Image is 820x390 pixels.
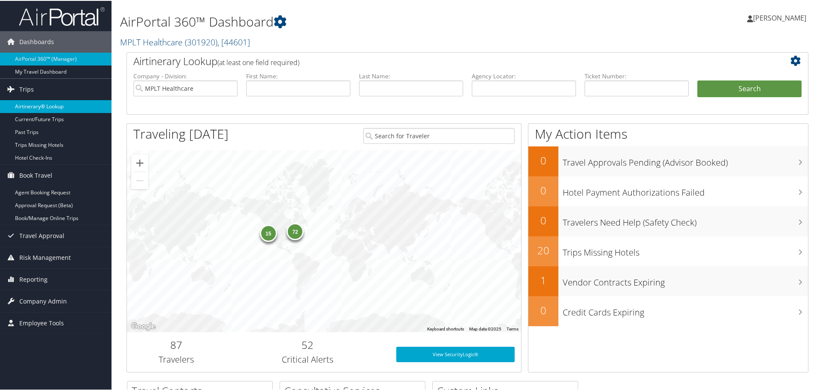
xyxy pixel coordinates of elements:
[217,36,250,47] span: , [ 44601 ]
[286,222,304,239] div: 72
[528,302,558,317] h2: 0
[133,353,219,365] h3: Travelers
[133,71,238,80] label: Company - Division:
[131,154,148,171] button: Zoom in
[133,337,219,351] h2: 87
[19,30,54,52] span: Dashboards
[232,353,383,365] h3: Critical Alerts
[19,224,64,246] span: Travel Approval
[259,223,277,241] div: 15
[19,312,64,333] span: Employee Tools
[19,78,34,99] span: Trips
[396,346,515,361] a: View SecurityLogic®
[528,272,558,287] h2: 1
[246,71,350,80] label: First Name:
[19,164,52,185] span: Book Travel
[563,211,808,228] h3: Travelers Need Help (Safety Check)
[563,271,808,288] h3: Vendor Contracts Expiring
[528,124,808,142] h1: My Action Items
[232,337,383,351] h2: 52
[472,71,576,80] label: Agency Locator:
[133,124,229,142] h1: Traveling [DATE]
[129,320,157,331] img: Google
[528,295,808,325] a: 0Credit Cards Expiring
[469,326,501,330] span: Map data ©2025
[363,127,515,143] input: Search for Traveler
[563,182,808,198] h3: Hotel Payment Authorizations Failed
[217,57,299,66] span: (at least one field required)
[563,301,808,318] h3: Credit Cards Expiring
[528,205,808,235] a: 0Travelers Need Help (Safety Check)
[19,290,67,311] span: Company Admin
[528,182,558,197] h2: 0
[120,36,250,47] a: MPLT Healthcare
[753,12,806,22] span: [PERSON_NAME]
[528,242,558,257] h2: 20
[528,212,558,227] h2: 0
[129,320,157,331] a: Open this area in Google Maps (opens a new window)
[133,53,745,68] h2: Airtinerary Lookup
[528,265,808,295] a: 1Vendor Contracts Expiring
[585,71,689,80] label: Ticket Number:
[506,326,519,330] a: Terms
[528,146,808,176] a: 0Travel Approvals Pending (Advisor Booked)
[427,325,464,331] button: Keyboard shortcuts
[563,152,808,168] h3: Travel Approvals Pending (Advisor Booked)
[563,241,808,258] h3: Trips Missing Hotels
[528,235,808,265] a: 20Trips Missing Hotels
[131,171,148,188] button: Zoom out
[528,152,558,167] h2: 0
[19,246,71,268] span: Risk Management
[528,176,808,205] a: 0Hotel Payment Authorizations Failed
[19,268,48,289] span: Reporting
[697,80,802,97] button: Search
[19,6,105,26] img: airportal-logo.png
[185,36,217,47] span: ( 301920 )
[120,12,583,30] h1: AirPortal 360™ Dashboard
[747,4,815,30] a: [PERSON_NAME]
[359,71,463,80] label: Last Name:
